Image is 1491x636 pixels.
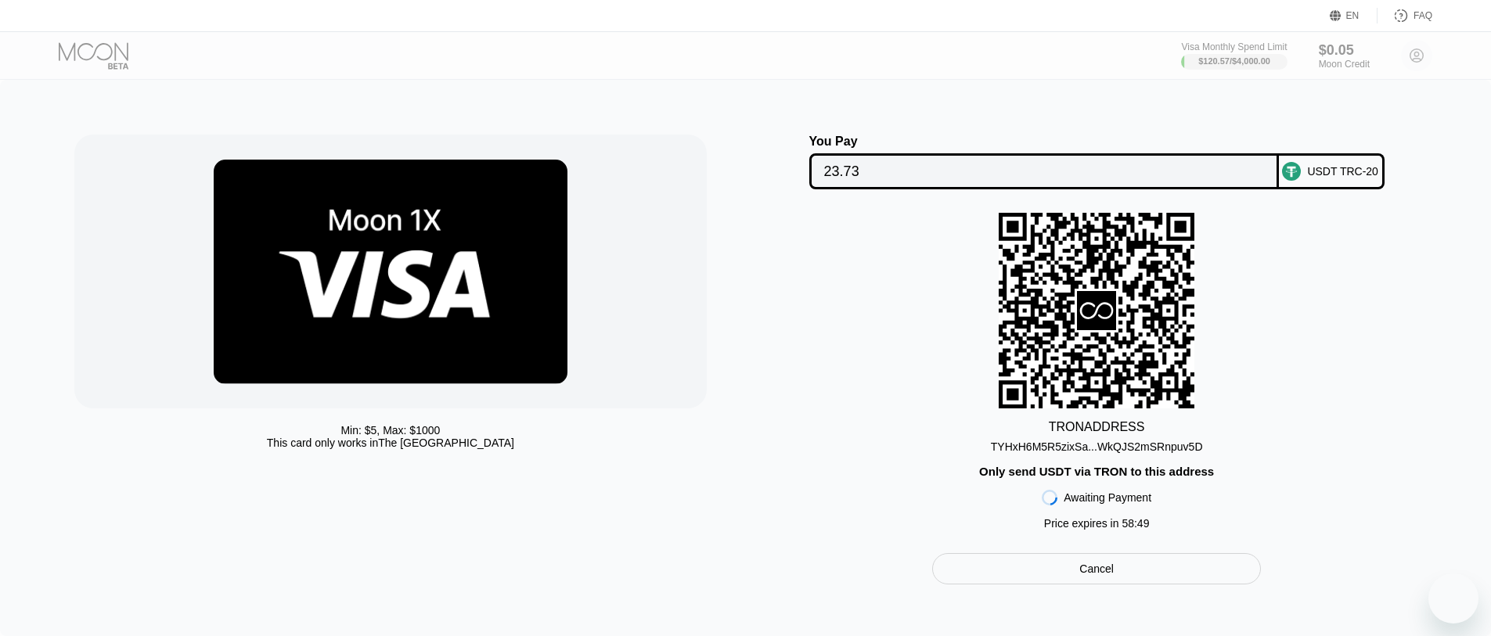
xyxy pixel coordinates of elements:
[1044,517,1150,530] div: Price expires in
[340,424,440,437] div: Min: $ 5 , Max: $ 1000
[809,135,1279,149] div: You Pay
[991,434,1203,453] div: TYHxH6M5R5zixSa...WkQJS2mSRnpuv5D
[1378,8,1432,23] div: FAQ
[1181,41,1287,70] div: Visa Monthly Spend Limit$120.57/$4,000.00
[267,437,514,449] div: This card only works in The [GEOGRAPHIC_DATA]
[762,135,1432,189] div: You PayUSDT TRC-20
[979,465,1214,478] div: Only send USDT via TRON to this address
[1122,517,1149,530] span: 58 : 49
[1346,10,1360,21] div: EN
[1064,491,1151,504] div: Awaiting Payment
[1307,165,1378,178] div: USDT TRC-20
[991,440,1203,453] div: TYHxH6M5R5zixSa...WkQJS2mSRnpuv5D
[1079,562,1114,576] div: Cancel
[1198,56,1270,66] div: $120.57 / $4,000.00
[1428,573,1478,623] iframe: Кнопка запуска окна обмена сообщениями
[1049,420,1145,434] div: TRON ADDRESS
[1181,41,1287,52] div: Visa Monthly Spend Limit
[932,553,1261,584] div: Cancel
[1330,8,1378,23] div: EN
[1414,10,1432,21] div: FAQ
